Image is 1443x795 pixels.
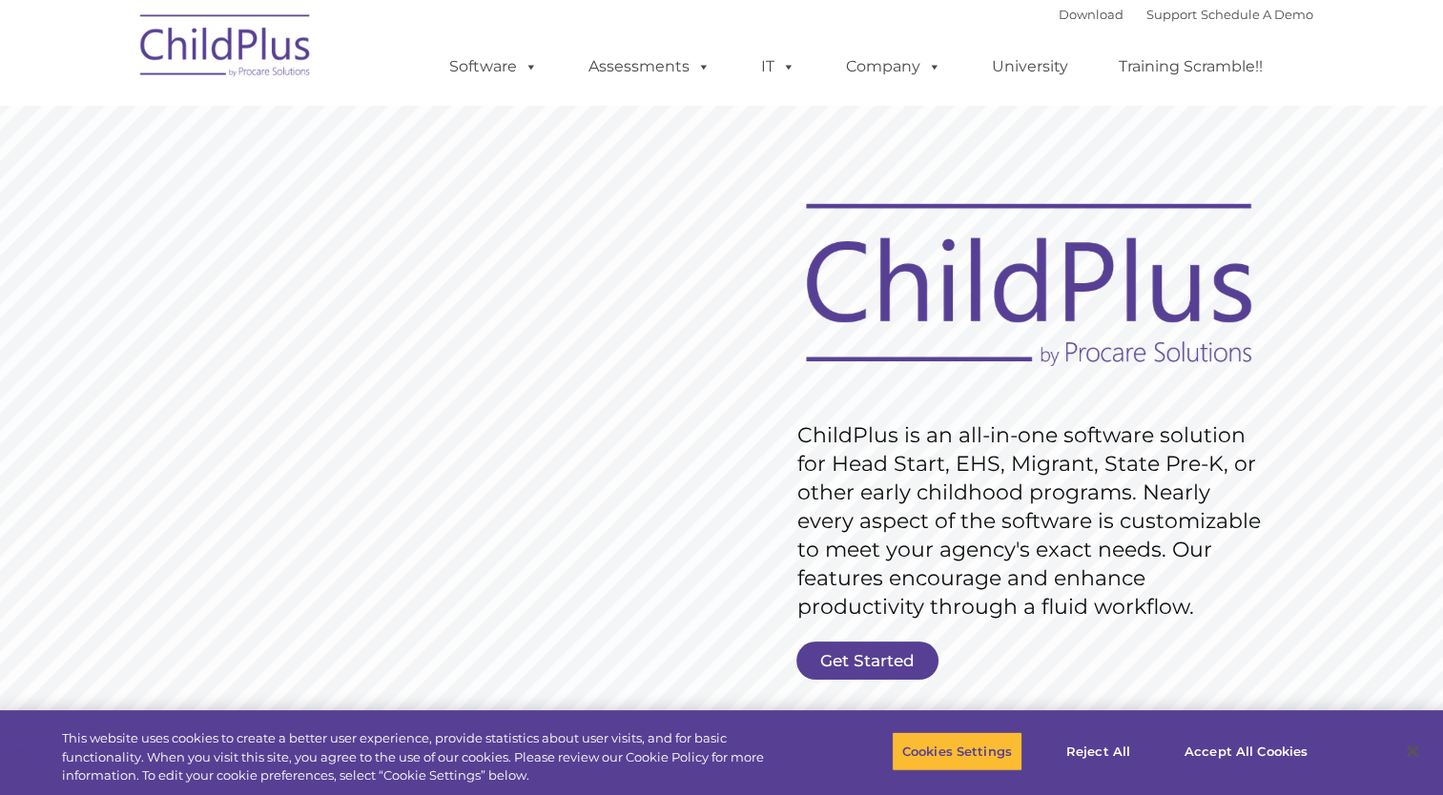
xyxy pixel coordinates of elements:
[892,731,1022,771] button: Cookies Settings
[1146,7,1197,22] a: Support
[569,48,730,86] a: Assessments
[827,48,960,86] a: Company
[796,642,938,680] a: Get Started
[1174,731,1318,771] button: Accept All Cookies
[742,48,814,86] a: IT
[1100,48,1282,86] a: Training Scramble!!
[1059,7,1123,22] a: Download
[131,1,321,96] img: ChildPlus by Procare Solutions
[1391,730,1433,772] button: Close
[62,729,794,785] div: This website uses cookies to create a better user experience, provide statistics about user visit...
[1201,7,1313,22] a: Schedule A Demo
[1039,731,1158,771] button: Reject All
[1059,7,1313,22] font: |
[973,48,1087,86] a: University
[430,48,557,86] a: Software
[797,421,1270,622] rs-layer: ChildPlus is an all-in-one software solution for Head Start, EHS, Migrant, State Pre-K, or other ...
